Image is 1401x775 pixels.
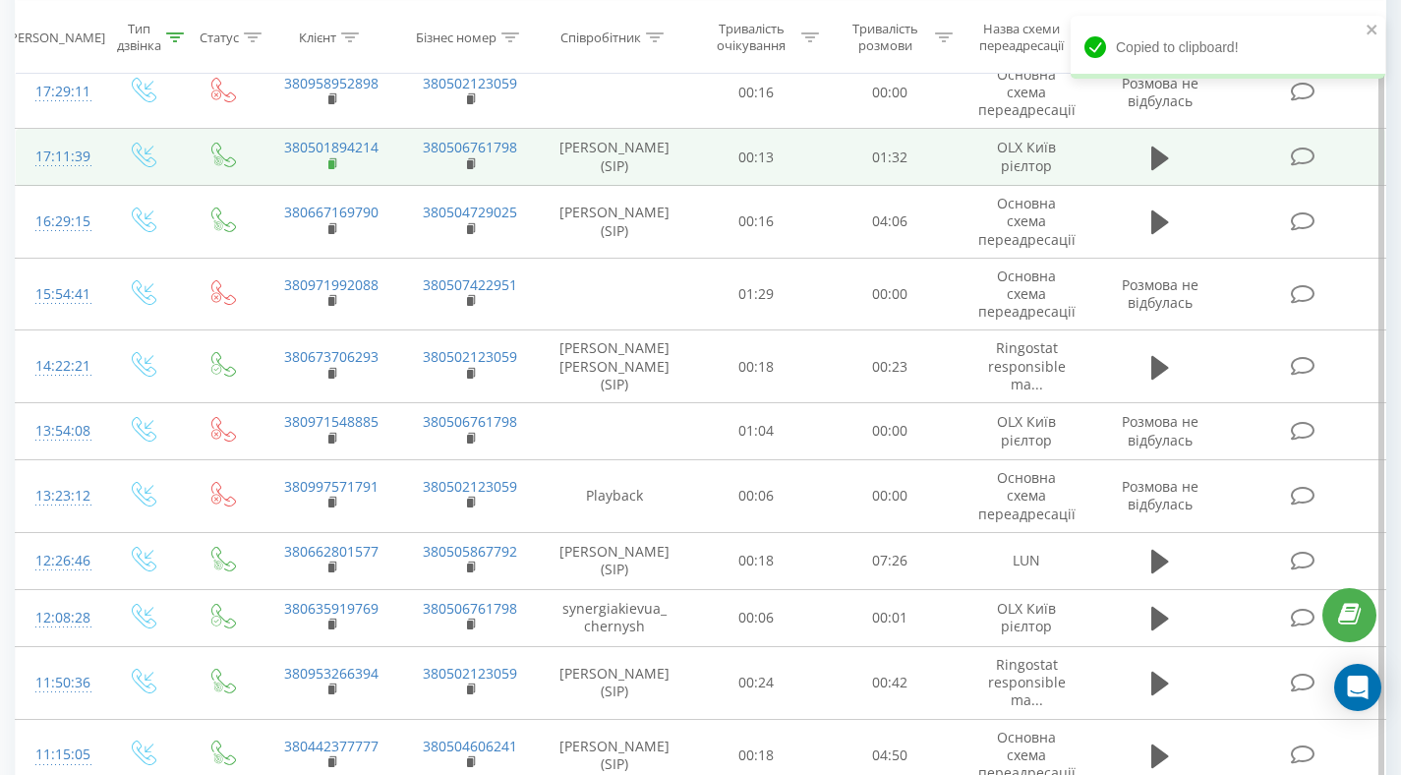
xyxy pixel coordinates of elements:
td: 00:18 [689,532,823,589]
td: Основна схема переадресації [957,258,1096,330]
td: 00:18 [689,330,823,403]
td: OLX Київ рієлтор [957,402,1096,459]
a: 380506761798 [423,138,517,156]
td: 01:04 [689,402,823,459]
div: 16:29:15 [35,203,82,241]
div: Клієнт [299,29,336,45]
a: 380971992088 [284,275,379,294]
div: Open Intercom Messenger [1334,664,1381,711]
div: Співробітник [560,29,641,45]
td: Основна схема переадресації [957,186,1096,259]
div: 13:54:08 [35,412,82,450]
td: 00:42 [823,647,957,720]
a: 380662801577 [284,542,379,561]
a: 380505867792 [423,542,517,561]
a: 380502123059 [423,74,517,92]
td: 01:32 [823,129,957,186]
td: Playback [540,460,689,533]
span: Розмова не відбулась [1122,74,1198,110]
td: 00:16 [689,56,823,129]
div: 12:08:28 [35,599,82,637]
td: synergiakievua_chernysh [540,589,689,646]
td: 07:26 [823,532,957,589]
div: Copied to clipboard! [1071,16,1385,79]
td: 01:29 [689,258,823,330]
td: 00:23 [823,330,957,403]
td: OLX Київ рієлтор [957,589,1096,646]
div: 11:15:05 [35,736,82,774]
a: 380971548885 [284,412,379,431]
td: [PERSON_NAME] (SIP) [540,532,689,589]
td: 00:06 [689,460,823,533]
div: 14:22:21 [35,347,82,386]
td: 00:00 [823,460,957,533]
td: 00:00 [823,258,957,330]
span: Розмова не відбулась [1122,477,1198,513]
span: Розмова не відбулась [1122,412,1198,448]
div: 13:23:12 [35,477,82,515]
div: Статус [200,29,239,45]
a: 380442377777 [284,737,379,755]
a: 380502123059 [423,664,517,683]
td: Основна схема переадресації [957,56,1096,129]
td: Основна схема переадресації [957,460,1096,533]
span: Ringostat responsible ma... [988,655,1066,709]
a: 380667169790 [284,203,379,221]
td: 00:13 [689,129,823,186]
a: 380673706293 [284,347,379,366]
button: close [1366,22,1379,40]
span: Розмова не відбулась [1122,275,1198,312]
td: 00:00 [823,56,957,129]
td: [PERSON_NAME] (SIP) [540,647,689,720]
div: Бізнес номер [416,29,496,45]
a: 380504729025 [423,203,517,221]
td: 00:00 [823,402,957,459]
td: LUN [957,532,1096,589]
div: [PERSON_NAME] [6,29,105,45]
a: 380502123059 [423,477,517,496]
div: 11:50:36 [35,664,82,702]
div: Тип дзвінка [117,21,161,54]
a: 380506761798 [423,412,517,431]
td: [PERSON_NAME] [PERSON_NAME] (SIP) [540,330,689,403]
td: 04:06 [823,186,957,259]
td: OLX Київ рієлтор [957,129,1096,186]
a: 380507422951 [423,275,517,294]
div: 17:11:39 [35,138,82,176]
div: 15:54:41 [35,275,82,314]
td: 00:06 [689,589,823,646]
td: 00:01 [823,589,957,646]
a: 380958952898 [284,74,379,92]
div: Тривалість розмови [842,21,930,54]
div: 12:26:46 [35,542,82,580]
a: 380953266394 [284,664,379,683]
div: Тривалість очікування [707,21,795,54]
td: [PERSON_NAME] (SIP) [540,186,689,259]
span: Ringostat responsible ma... [988,338,1066,392]
a: 380635919769 [284,599,379,618]
td: 00:16 [689,186,823,259]
a: 380502123059 [423,347,517,366]
a: 380501894214 [284,138,379,156]
a: 380997571791 [284,477,379,496]
a: 380506761798 [423,599,517,618]
div: 17:29:11 [35,73,82,111]
div: Назва схеми переадресації [975,21,1070,54]
td: 00:24 [689,647,823,720]
td: [PERSON_NAME] (SIP) [540,129,689,186]
a: 380504606241 [423,737,517,755]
